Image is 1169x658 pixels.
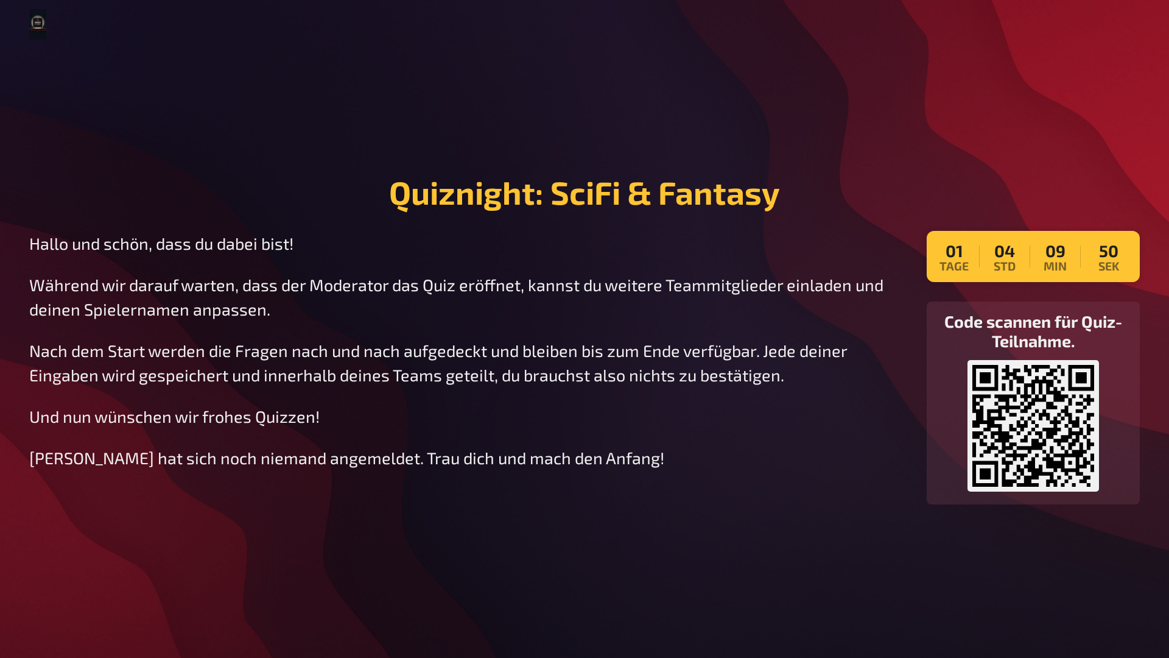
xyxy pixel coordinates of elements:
h1: Quiznight: SciFi & Fantasy [389,173,780,211]
div: 04 [987,241,1030,272]
label: Min [1037,260,1073,272]
label: Std [987,260,1023,272]
h3: Code scannen für Quiz-Teilnahme. [936,311,1130,350]
label: Sek [1088,260,1130,272]
p: Nach dem Start werden die Fragen nach und nach aufgedeckt und bleiben bis zum Ende verfügbar. Jed... [29,338,907,387]
p: Während wir darauf warten, dass der Moderator das Quiz eröffnet, kannst du weitere Teammitglieder... [29,272,907,322]
div: [PERSON_NAME] hat sich noch niemand angemeldet. Trau dich und mach den Anfang! [29,448,907,467]
div: 09 [1037,241,1081,272]
p: Und nun wünschen wir frohes Quizzen! [29,404,907,429]
label: Tage [936,260,972,272]
div: 50 [1088,241,1130,272]
div: 01 [936,241,980,272]
p: Hallo und schön, dass du dabei bist! [29,231,907,256]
